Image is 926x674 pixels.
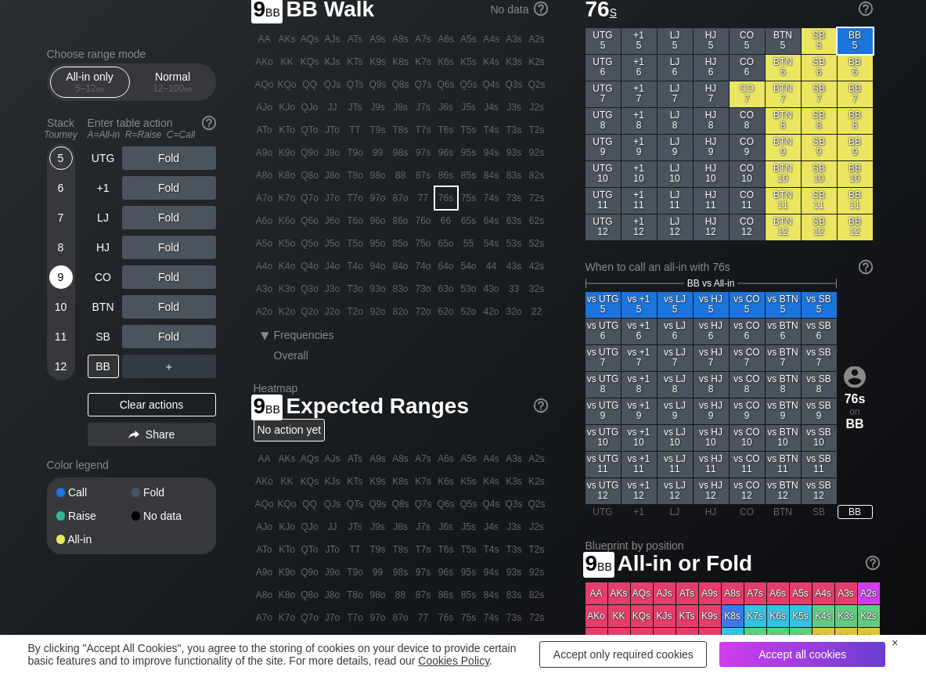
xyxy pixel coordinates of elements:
[838,188,873,214] div: BB 11
[730,55,765,81] div: CO 6
[694,81,729,107] div: HJ 7
[413,210,434,232] div: 76o
[503,187,525,209] div: 73s
[526,74,548,96] div: Q2s
[390,232,412,254] div: 85o
[766,55,801,81] div: BTN 6
[694,292,729,318] div: vs HJ 5
[390,255,412,277] div: 84o
[435,301,457,323] div: 62o
[390,210,412,232] div: 86o
[413,187,434,209] div: 77
[658,214,693,240] div: LJ 12
[344,74,366,96] div: QTs
[730,135,765,160] div: CO 9
[184,83,193,94] span: bb
[276,96,298,118] div: KJo
[766,319,801,344] div: vs BTN 6
[766,292,801,318] div: vs BTN 5
[526,210,548,232] div: 62s
[687,278,735,289] span: BB vs All-in
[254,278,276,300] div: A3o
[694,188,729,214] div: HJ 11
[458,51,480,73] div: K5s
[458,278,480,300] div: 53o
[503,301,525,323] div: 32o
[322,28,344,50] div: AJs
[276,28,298,50] div: AKs
[658,135,693,160] div: LJ 9
[586,108,621,134] div: UTG 8
[526,142,548,164] div: 92s
[458,142,480,164] div: 95s
[838,55,873,81] div: BB 6
[435,255,457,277] div: 64o
[322,96,344,118] div: JJ
[857,258,874,276] img: help.32db89a4.svg
[481,164,503,186] div: 84s
[390,278,412,300] div: 83o
[435,187,457,209] div: 76s
[694,28,729,54] div: HJ 5
[526,28,548,50] div: A2s
[658,319,693,344] div: vs LJ 6
[458,119,480,141] div: T5s
[88,129,216,140] div: A=All-in R=Raise C=Call
[838,214,873,240] div: BB 12
[435,164,457,186] div: 86s
[694,214,729,240] div: HJ 12
[88,146,119,170] div: UTG
[435,74,457,96] div: Q6s
[526,232,548,254] div: 52s
[418,654,489,667] a: Cookies Policy
[367,210,389,232] div: 96o
[435,51,457,73] div: K6s
[367,51,389,73] div: K9s
[254,164,276,186] div: A8o
[299,74,321,96] div: QQ
[503,164,525,186] div: 83s
[435,96,457,118] div: J6s
[526,278,548,300] div: 32s
[322,301,344,323] div: J2o
[892,636,898,649] div: ×
[41,129,81,140] div: Tourney
[88,295,119,319] div: BTN
[49,355,73,378] div: 12
[367,142,389,164] div: 99
[122,265,216,289] div: Fold
[730,81,765,107] div: CO 7
[390,301,412,323] div: 82o
[344,28,366,50] div: ATs
[658,55,693,81] div: LJ 6
[694,319,729,344] div: vs HJ 6
[481,210,503,232] div: 64s
[322,232,344,254] div: J5o
[390,119,412,141] div: T8s
[694,55,729,81] div: HJ 6
[47,48,216,60] h2: Choose range mode
[503,28,525,50] div: A3s
[390,28,412,50] div: A8s
[88,265,119,289] div: CO
[586,214,621,240] div: UTG 12
[140,83,206,94] div: 12 – 100
[56,510,132,521] div: Raise
[435,210,457,232] div: 66
[622,161,657,187] div: +1 10
[435,142,457,164] div: 96s
[276,232,298,254] div: K5o
[276,301,298,323] div: K2o
[586,319,621,344] div: vs UTG 6
[276,164,298,186] div: K8o
[658,161,693,187] div: LJ 10
[586,292,621,318] div: vs UTG 5
[586,81,621,107] div: UTG 7
[539,641,707,668] div: Accept only required cookies
[435,28,457,50] div: A6s
[838,28,873,54] div: BB 5
[390,51,412,73] div: K8s
[526,164,548,186] div: 82s
[730,319,765,344] div: vs CO 6
[322,255,344,277] div: J4o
